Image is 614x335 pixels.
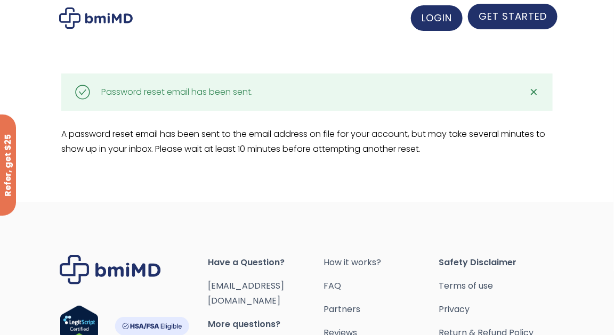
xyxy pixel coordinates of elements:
span: LOGIN [422,11,452,24]
span: More questions? [208,317,324,332]
a: Partners [324,302,439,317]
div: Password reset email has been sent. [101,85,253,100]
img: Brand Logo [60,255,161,284]
span: Safety Disclaimer [439,255,554,270]
span: GET STARTED [479,10,547,23]
a: LOGIN [411,5,463,31]
img: My account [59,7,133,29]
a: FAQ [324,279,439,293]
p: A password reset email has been sent to the email address on file for your account, but may take ... [61,127,552,157]
a: Terms of use [439,279,554,293]
span: ✕ [529,85,538,100]
a: How it works? [324,255,439,270]
a: GET STARTED [468,4,558,29]
a: [EMAIL_ADDRESS][DOMAIN_NAME] [208,280,284,307]
span: Have a Question? [208,255,324,270]
a: Privacy [439,302,554,317]
a: ✕ [523,81,545,103]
